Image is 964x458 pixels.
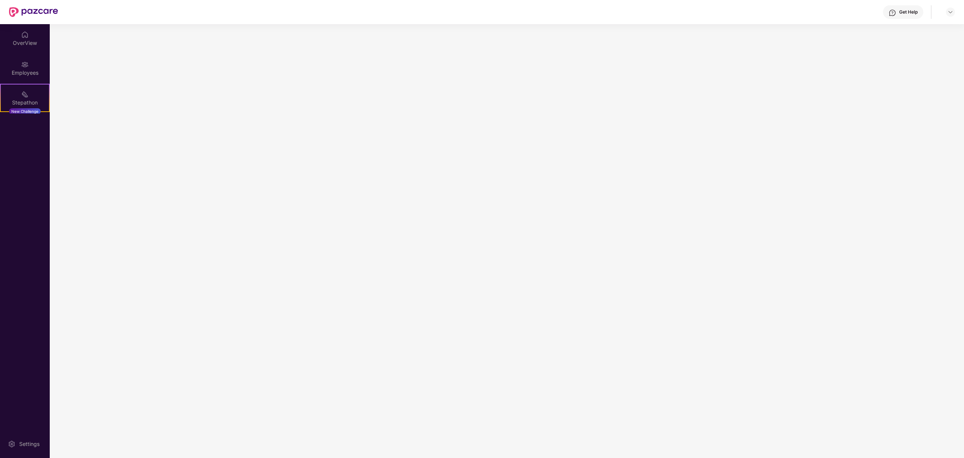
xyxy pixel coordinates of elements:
[9,108,41,114] div: New Challenge
[899,9,918,15] div: Get Help
[21,91,29,98] img: svg+xml;base64,PHN2ZyB4bWxucz0iaHR0cDovL3d3dy53My5vcmcvMjAwMC9zdmciIHdpZHRoPSIyMSIgaGVpZ2h0PSIyMC...
[17,440,42,448] div: Settings
[1,99,49,106] div: Stepathon
[8,440,15,448] img: svg+xml;base64,PHN2ZyBpZD0iU2V0dGluZy0yMHgyMCIgeG1sbnM9Imh0dHA6Ly93d3cudzMub3JnLzIwMDAvc3ZnIiB3aW...
[21,31,29,38] img: svg+xml;base64,PHN2ZyBpZD0iSG9tZSIgeG1sbnM9Imh0dHA6Ly93d3cudzMub3JnLzIwMDAvc3ZnIiB3aWR0aD0iMjAiIG...
[947,9,953,15] img: svg+xml;base64,PHN2ZyBpZD0iRHJvcGRvd24tMzJ4MzIiIHhtbG5zPSJodHRwOi8vd3d3LnczLm9yZy8yMDAwL3N2ZyIgd2...
[9,7,58,17] img: New Pazcare Logo
[21,61,29,68] img: svg+xml;base64,PHN2ZyBpZD0iRW1wbG95ZWVzIiB4bWxucz0iaHR0cDovL3d3dy53My5vcmcvMjAwMC9zdmciIHdpZHRoPS...
[889,9,896,17] img: svg+xml;base64,PHN2ZyBpZD0iSGVscC0zMngzMiIgeG1sbnM9Imh0dHA6Ly93d3cudzMub3JnLzIwMDAvc3ZnIiB3aWR0aD...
